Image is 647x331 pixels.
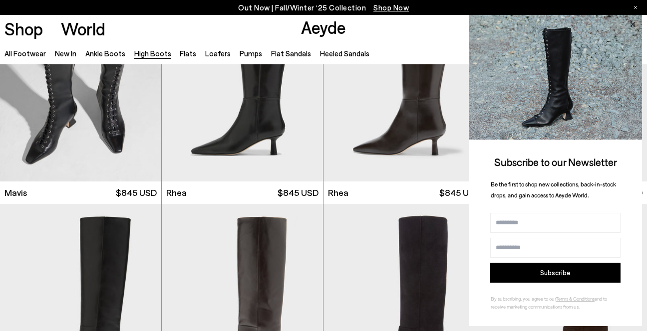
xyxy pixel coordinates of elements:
[320,49,369,58] a: Heeled Sandals
[556,296,595,302] a: Terms & Conditions
[166,186,187,199] span: Rhea
[271,49,311,58] a: Flat Sandals
[469,15,642,140] img: 2a6287a1333c9a56320fd6e7b3c4a9a9.jpg
[373,3,409,12] span: Navigate to /collections/new-in
[323,181,485,204] a: Rhea $845 USD
[4,186,27,199] span: Mavis
[240,49,262,58] a: Pumps
[301,16,346,37] a: Aeyde
[61,20,105,37] a: World
[205,49,231,58] a: Loafers
[4,20,43,37] a: Shop
[134,49,171,58] a: High Boots
[85,49,125,58] a: Ankle Boots
[116,186,157,199] span: $845 USD
[4,49,46,58] a: All Footwear
[491,180,616,199] span: Be the first to shop new collections, back-in-stock drops, and gain access to Aeyde World.
[55,49,76,58] a: New In
[490,263,621,283] button: Subscribe
[278,186,319,199] span: $845 USD
[162,181,323,204] a: Rhea $845 USD
[491,296,556,302] span: By subscribing, you agree to our
[238,1,409,14] p: Out Now | Fall/Winter ‘25 Collection
[180,49,196,58] a: Flats
[328,186,348,199] span: Rhea
[494,156,617,168] span: Subscribe to our Newsletter
[439,186,480,199] span: $845 USD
